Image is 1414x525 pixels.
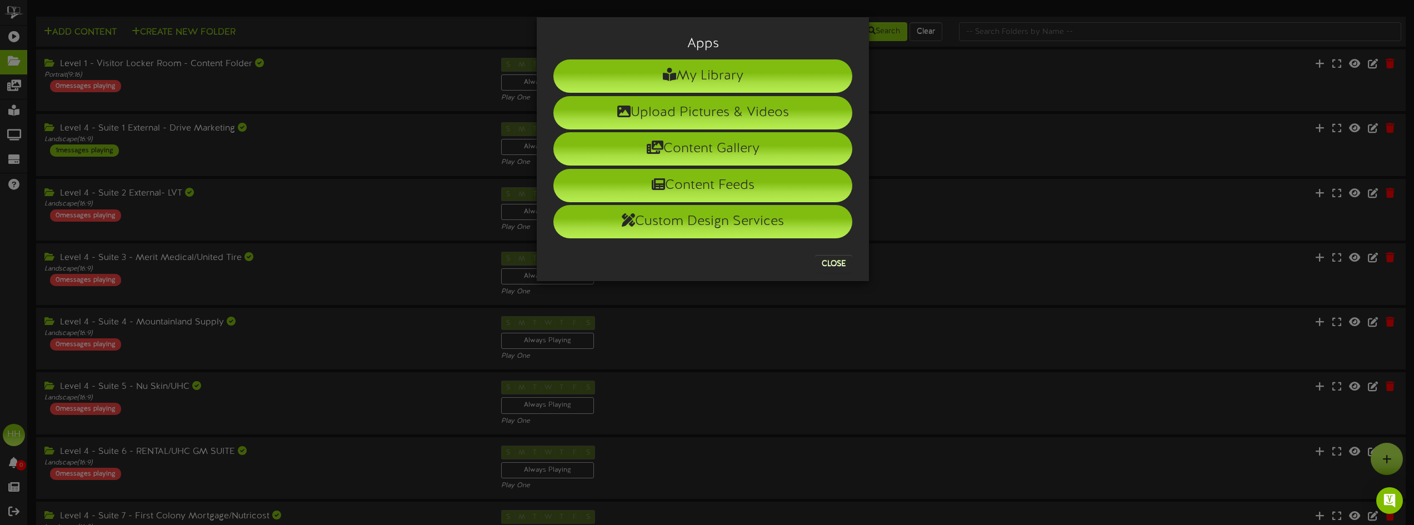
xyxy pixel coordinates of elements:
li: Content Feeds [553,169,852,202]
li: Upload Pictures & Videos [553,96,852,129]
div: Open Intercom Messenger [1376,487,1403,514]
button: Close [815,255,852,273]
h3: Apps [553,37,852,51]
li: Custom Design Services [553,205,852,238]
li: Content Gallery [553,132,852,166]
li: My Library [553,59,852,93]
